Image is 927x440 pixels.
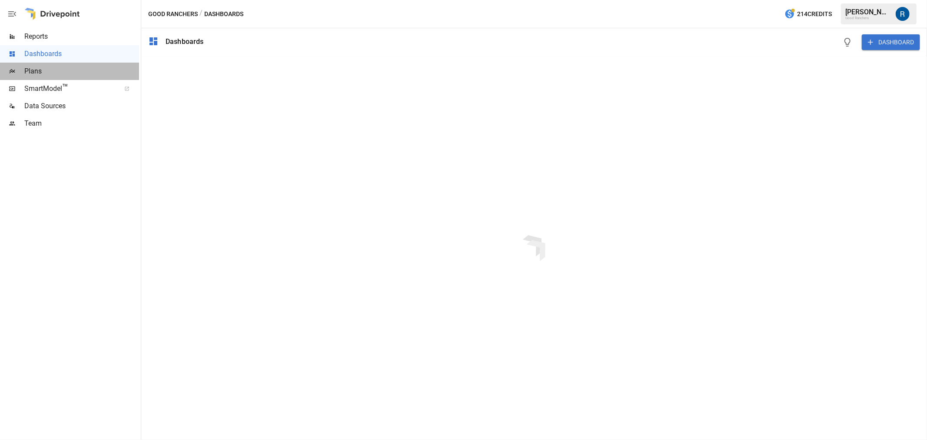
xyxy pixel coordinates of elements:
button: DASHBOARD [862,34,920,50]
span: Data Sources [24,101,139,111]
button: 214Credits [781,6,835,22]
span: ™ [62,82,68,93]
div: [PERSON_NAME] [845,8,890,16]
span: Plans [24,66,139,77]
span: Dashboards [24,49,139,59]
img: Roman Romero [896,7,910,21]
div: Dashboards [166,37,204,46]
div: / [199,9,203,20]
span: SmartModel [24,83,115,94]
div: Good Ranchers [845,16,890,20]
span: Team [24,118,139,129]
span: 214 Credits [797,9,832,20]
img: drivepoint-animation.ef608ccb.svg [523,235,545,261]
button: Good Ranchers [148,9,198,20]
button: Roman Romero [890,2,915,26]
span: Reports [24,31,139,42]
